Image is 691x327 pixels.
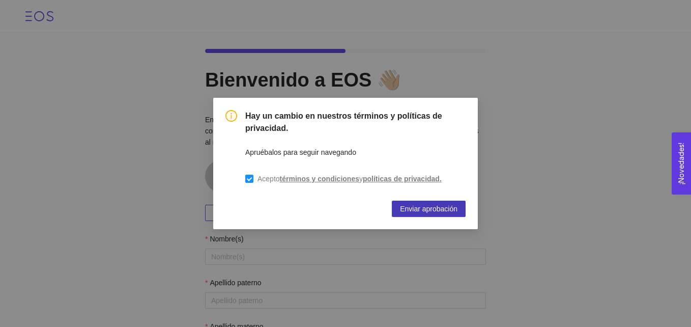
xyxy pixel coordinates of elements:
[245,147,356,158] p: Apruébalos para seguir navegando
[400,203,457,214] span: Enviar aprobación
[225,110,237,122] span: info-circle
[392,201,466,217] button: Enviar aprobación
[280,175,359,183] a: términos y condiciones
[363,175,442,183] a: políticas de privacidad.
[253,173,446,184] span: Acepto y
[245,110,466,134] h5: Hay un cambio en nuestros términos y políticas de privacidad.
[672,132,691,195] button: Open Feedback Widget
